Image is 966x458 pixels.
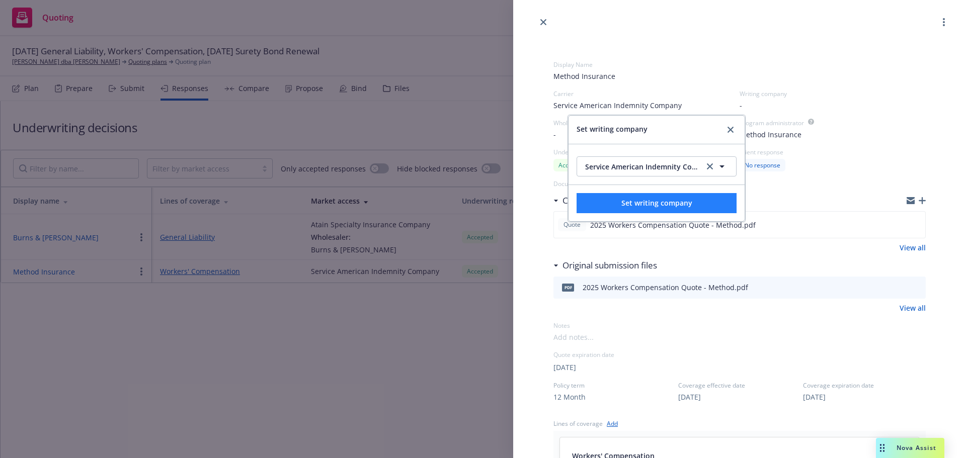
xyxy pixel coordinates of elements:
h3: Original submission files [562,259,657,272]
span: - [553,129,556,140]
div: 2025 Workers Compensation Quote - Method.pdf [583,282,748,293]
div: Program administrator [740,119,804,127]
button: [DATE] [678,392,701,402]
a: View all [900,303,926,313]
h3: Carrier quote files [562,194,633,207]
span: Policy term [553,381,676,390]
span: Coverage expiration date [803,381,926,390]
button: preview file [912,219,921,231]
div: Lines of coverage [553,419,603,428]
span: - [740,100,742,111]
span: Set writing company [621,198,692,208]
a: Add [607,418,618,429]
span: Service American Indemnity Company [553,100,682,111]
a: close [725,124,737,136]
button: download file [896,219,904,231]
div: Drag to move [876,438,889,458]
div: Accepted [553,159,590,171]
button: [DATE] [803,392,826,402]
button: Nova Assist [876,438,944,458]
a: close [537,16,549,28]
span: Nova Assist [897,443,936,452]
a: View all [900,242,926,253]
button: Service American Indemnity Companyclear selection [577,156,737,176]
div: Carrier quote files [553,194,633,207]
div: Quote expiration date [553,350,926,359]
div: Documents [553,179,926,188]
button: preview file [913,282,922,294]
div: Wholesaler [553,119,740,127]
span: Coverage effective date [678,381,801,390]
button: [DATE] [553,362,576,373]
button: download file [897,282,905,294]
div: Carrier [553,89,740,98]
span: Method Insurance [553,71,926,81]
span: Service American Indemnity Company [585,161,703,172]
div: Writing company [740,89,926,98]
div: Original submission files [553,259,657,272]
div: Client response [740,148,926,156]
span: pdf [562,284,574,291]
span: Method Insurance [740,129,801,140]
div: Notes [553,321,926,330]
div: Underwriting response [553,148,740,156]
span: 2025 Workers Compensation Quote - Method.pdf [590,220,756,230]
a: clear selection [704,160,716,172]
span: Quote [562,220,582,229]
button: Set writing company [577,193,737,213]
div: Display Name [553,60,926,69]
button: 12 Month [553,392,586,402]
span: Set writing company [577,124,648,136]
div: No response [740,159,785,171]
